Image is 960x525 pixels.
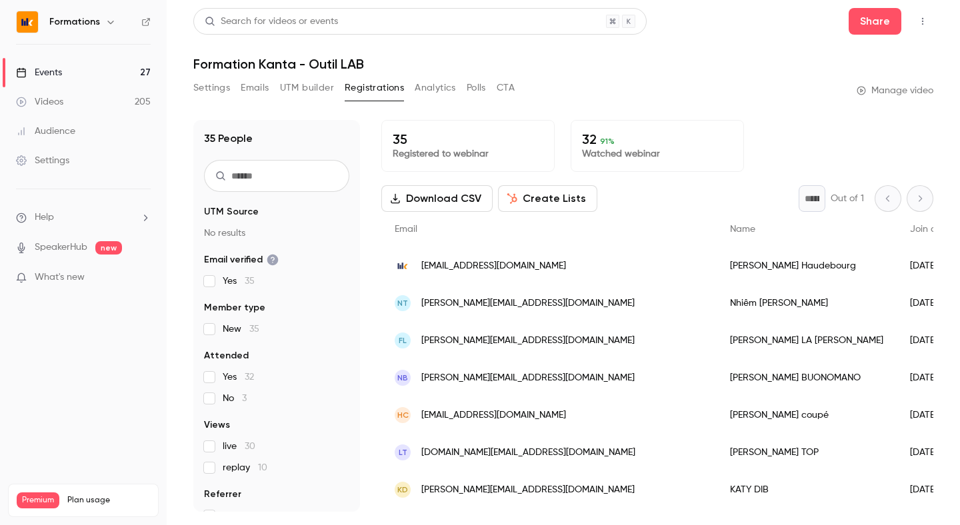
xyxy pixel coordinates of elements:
[223,440,255,453] span: live
[393,147,543,161] p: Registered to webinar
[258,463,267,472] span: 10
[497,77,515,99] button: CTA
[193,77,230,99] button: Settings
[393,131,543,147] p: 35
[135,272,151,284] iframe: Noticeable Trigger
[16,154,69,167] div: Settings
[35,211,54,225] span: Help
[35,241,87,255] a: SpeakerHub
[249,324,259,334] span: 35
[421,334,635,348] span: [PERSON_NAME][EMAIL_ADDRESS][DOMAIN_NAME]
[204,205,259,219] span: UTM Source
[241,77,269,99] button: Emails
[397,372,408,384] span: NB
[345,77,404,99] button: Registrations
[245,276,255,286] span: 35
[421,408,566,422] span: [EMAIL_ADDRESS][DOMAIN_NAME]
[223,509,265,522] span: Other
[415,77,456,99] button: Analytics
[204,205,349,522] section: facet-groups
[717,471,897,508] div: KATY DIB
[35,270,85,284] span: What's new
[245,372,254,382] span: 32
[16,125,75,138] div: Audience
[399,446,407,458] span: lT
[223,392,247,405] span: No
[95,241,122,255] span: new
[857,84,933,97] a: Manage video
[204,488,241,501] span: Referrer
[717,322,897,359] div: [PERSON_NAME] LA [PERSON_NAME]
[16,95,63,109] div: Videos
[223,322,259,336] span: New
[16,211,151,225] li: help-dropdown-opener
[582,147,733,161] p: Watched webinar
[421,296,635,310] span: [PERSON_NAME][EMAIL_ADDRESS][DOMAIN_NAME]
[242,394,247,403] span: 3
[717,247,897,284] div: [PERSON_NAME] Haudebourg
[204,131,253,147] h1: 35 People
[849,8,901,35] button: Share
[223,370,254,384] span: Yes
[397,484,408,496] span: KD
[717,284,897,322] div: Nhiêm [PERSON_NAME]
[831,192,864,205] p: Out of 1
[204,227,349,240] p: No results
[421,483,635,497] span: [PERSON_NAME][EMAIL_ADDRESS][DOMAIN_NAME]
[255,511,265,520] span: 35
[395,258,411,274] img: kanta.fr
[717,359,897,396] div: [PERSON_NAME] BUONOMANO
[498,185,597,212] button: Create Lists
[910,225,951,234] span: Join date
[67,495,150,506] span: Plan usage
[421,259,566,273] span: [EMAIL_ADDRESS][DOMAIN_NAME]
[16,66,62,79] div: Events
[467,77,486,99] button: Polls
[245,442,255,451] span: 30
[204,418,230,432] span: Views
[223,274,255,288] span: Yes
[223,461,267,474] span: replay
[582,131,733,147] p: 32
[204,301,265,314] span: Member type
[280,77,334,99] button: UTM builder
[421,371,635,385] span: [PERSON_NAME][EMAIL_ADDRESS][DOMAIN_NAME]
[193,56,933,72] h1: Formation Kanta - Outil LAB
[381,185,493,212] button: Download CSV
[205,15,338,29] div: Search for videos or events
[204,349,249,362] span: Attended
[421,446,635,460] span: [DOMAIN_NAME][EMAIL_ADDRESS][DOMAIN_NAME]
[17,11,38,33] img: Formations
[399,334,407,346] span: FL
[717,396,897,434] div: [PERSON_NAME] coupé
[49,15,100,29] h6: Formations
[600,137,615,146] span: 91 %
[717,434,897,471] div: [PERSON_NAME] TOP
[397,409,409,421] span: hc
[730,225,755,234] span: Name
[204,253,279,266] span: Email verified
[397,297,408,309] span: NT
[17,492,59,508] span: Premium
[395,225,417,234] span: Email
